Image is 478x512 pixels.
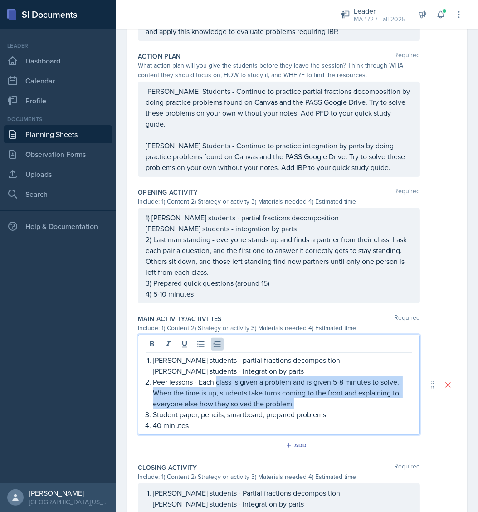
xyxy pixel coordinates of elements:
[4,145,112,163] a: Observation Forms
[4,92,112,110] a: Profile
[153,355,412,366] p: [PERSON_NAME] students - partial fractions decomposition
[4,217,112,235] div: Help & Documentation
[288,442,307,449] div: Add
[4,125,112,143] a: Planning Sheets
[138,61,420,80] div: What action plan will you give the students before they leave the session? Think through WHAT con...
[138,314,221,323] label: Main Activity/Activities
[138,197,420,206] div: Include: 1) Content 2) Strategy or activity 3) Materials needed 4) Estimated time
[138,463,197,472] label: Closing Activity
[146,234,412,278] p: 2) Last man standing - everyone stands up and finds a partner from their class. I ask each pair a...
[153,366,412,376] p: [PERSON_NAME] students - integration by parts
[153,498,412,509] p: [PERSON_NAME] students - Integration by parts
[354,15,405,24] div: MA 172 / Fall 2025
[4,52,112,70] a: Dashboard
[138,188,198,197] label: Opening Activity
[394,52,420,61] span: Required
[138,323,420,333] div: Include: 1) Content 2) Strategy or activity 3) Materials needed 4) Estimated time
[354,5,405,16] div: Leader
[29,488,109,497] div: [PERSON_NAME]
[394,463,420,472] span: Required
[138,52,181,61] label: Action Plan
[4,185,112,203] a: Search
[146,140,412,173] p: [PERSON_NAME] Students - Continue to practice integration by parts by doing practice problems fou...
[153,409,412,420] p: Student paper, pencils, smartboard, prepared problems
[146,278,412,288] p: 3) Prepared quick questions (around 15)
[4,72,112,90] a: Calendar
[146,86,412,129] p: [PERSON_NAME] Students - Continue to practice partial fractions decomposition by doing practice p...
[138,472,420,482] div: Include: 1) Content 2) Strategy or activity 3) Materials needed 4) Estimated time
[394,314,420,323] span: Required
[4,165,112,183] a: Uploads
[153,420,412,431] p: 40 minutes
[153,376,412,409] p: Peer lessons - Each class is given a problem and is given 5-8 minutes to solve. When the time is ...
[146,223,412,234] p: [PERSON_NAME] students - integration by parts
[146,288,412,299] p: 4) 5-10 minutes
[153,488,412,498] p: [PERSON_NAME] students - Partial fractions decomposition
[283,439,312,452] button: Add
[29,497,109,507] div: [GEOGRAPHIC_DATA][US_STATE] in [GEOGRAPHIC_DATA]
[4,42,112,50] div: Leader
[4,115,112,123] div: Documents
[394,188,420,197] span: Required
[146,212,412,223] p: 1) [PERSON_NAME] students - partial fractions decomposition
